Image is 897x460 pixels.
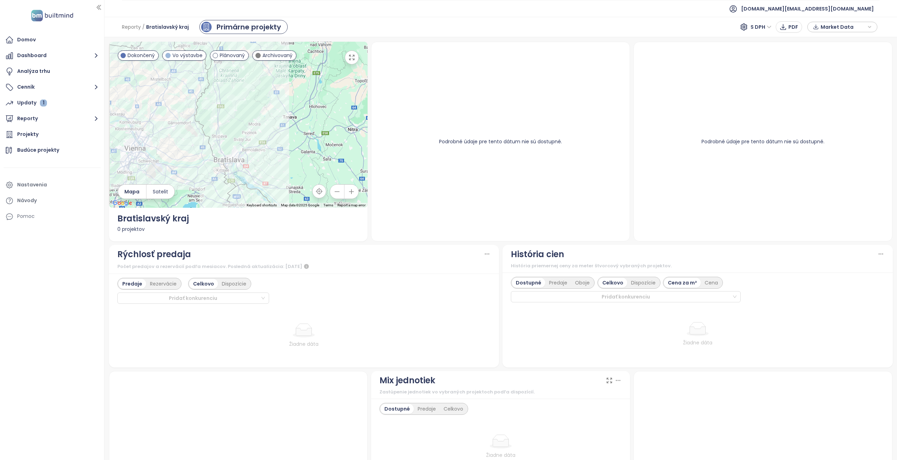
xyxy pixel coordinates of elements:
[17,196,37,205] div: Návody
[146,21,189,33] span: Bratislavský kraj
[146,185,174,199] button: Satelit
[217,22,281,32] div: Primárne projekty
[153,188,168,195] span: Satelit
[788,23,798,31] span: PDF
[117,225,360,233] div: 0 projektov
[142,21,145,33] span: /
[218,279,250,289] div: Dispozície
[664,278,701,288] div: Cena za m²
[17,98,47,107] div: Updaty
[17,212,35,221] div: Pomoc
[124,188,139,195] span: Mapa
[220,52,245,59] span: Plánovaný
[118,279,146,289] div: Predaje
[138,340,471,348] div: Žiadne dáta
[117,262,491,271] div: Počet predajov a rezervácií podľa mesiacov. Posledná aktualizácia: [DATE]
[118,185,146,199] button: Mapa
[199,20,288,34] a: primary
[571,278,594,288] div: Oboje
[111,199,134,208] a: Open this area in Google Maps (opens a new window)
[4,112,101,126] button: Reporty
[29,8,75,23] img: logo
[531,339,864,346] div: Žiadne dáta
[128,52,155,59] span: Dokončený
[380,50,621,233] div: Podrobné údaje pre tento dátum nie sú dostupné.
[111,199,134,208] img: Google
[598,278,627,288] div: Celkovo
[379,374,435,387] div: Mix jednotiek
[511,262,884,269] div: História priemernej ceny za meter štvorcový vybraných projektov.
[545,278,571,288] div: Predaje
[511,248,564,261] div: História cien
[17,67,50,76] div: Analýza trhu
[247,203,277,208] button: Keyboard shortcuts
[382,451,619,459] div: Žiadne dáta
[4,128,101,142] a: Projekty
[17,180,47,189] div: Nastavenia
[4,49,101,63] button: Dashboard
[122,21,141,33] span: Reporty
[4,178,101,192] a: Nastavenia
[701,278,722,288] div: Cena
[117,248,191,261] div: Rýchlosť predaja
[751,22,772,32] span: S DPH
[627,278,659,288] div: Dispozície
[189,279,218,289] div: Celkovo
[4,143,101,157] a: Budúce projekty
[117,212,360,225] div: Bratislavský kraj
[776,21,802,33] button: PDF
[4,96,101,110] a: Updaty 1
[17,146,59,155] div: Budúce projekty
[414,404,440,414] div: Predaje
[381,404,414,414] div: Dostupné
[642,50,884,233] div: Podrobné údaje pre tento dátum nie sú dostupné.
[172,52,203,59] span: Vo výstavbe
[379,389,622,396] div: Zastúpenie jednotiek vo vybraných projektoch podľa dispozícií.
[741,0,874,17] span: [DOMAIN_NAME][EMAIL_ADDRESS][DOMAIN_NAME]
[4,80,101,94] button: Cenník
[323,203,333,207] a: Terms (opens in new tab)
[17,35,36,44] div: Domov
[440,404,467,414] div: Celkovo
[337,203,365,207] a: Report a map error
[40,99,47,107] div: 1
[512,278,545,288] div: Dostupné
[4,64,101,78] a: Analýza trhu
[4,33,101,47] a: Domov
[4,194,101,208] a: Návody
[262,52,293,59] span: Archivovaný
[281,203,319,207] span: Map data ©2025 Google
[146,279,180,289] div: Rezervácie
[821,22,866,32] span: Market Data
[17,130,39,139] div: Projekty
[4,210,101,224] div: Pomoc
[811,22,874,32] div: button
